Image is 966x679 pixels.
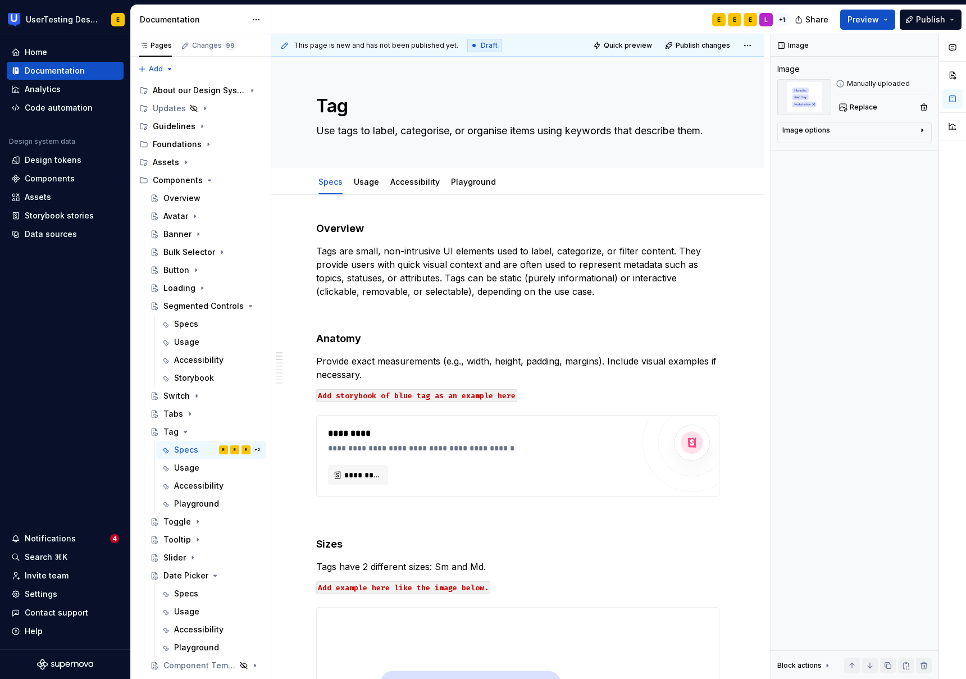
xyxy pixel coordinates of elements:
[174,372,214,384] div: Storybook
[777,63,800,75] div: Image
[604,41,652,50] span: Quick preview
[139,41,172,50] div: Pages
[850,103,877,112] span: Replace
[156,459,266,477] a: Usage
[7,548,124,566] button: Search ⌘K
[782,126,830,135] div: Image options
[782,126,927,139] button: Image options
[294,41,458,50] span: This page is new and has not been published yet.
[163,229,192,240] div: Banner
[316,354,719,381] p: Provide exact measurements (e.g., width, height, padding, margins). Include visual examples if ne...
[174,336,199,348] div: Usage
[163,534,191,545] div: Tooltip
[163,426,179,438] div: Tag
[314,170,347,193] div: Specs
[25,102,93,113] div: Code automation
[135,81,266,99] div: About our Design System
[245,444,247,455] div: E
[163,282,195,294] div: Loading
[900,10,962,30] button: Publish
[145,405,266,423] a: Tabs
[145,225,266,243] a: Banner
[354,177,379,186] a: Usage
[25,192,51,203] div: Assets
[446,170,500,193] div: Playground
[840,10,895,30] button: Preview
[156,495,266,513] a: Playground
[153,103,186,114] div: Updates
[316,560,719,573] p: Tags have 2 different sizes: Sm and Md.
[163,516,191,527] div: Toggle
[25,589,57,600] div: Settings
[349,170,384,193] div: Usage
[777,661,822,670] div: Block actions
[386,170,444,193] div: Accessibility
[174,498,219,509] div: Playground
[316,581,490,594] code: Add example here like the image below.
[9,137,75,146] div: Design system data
[135,153,266,171] div: Assets
[481,41,498,50] span: Draft
[145,207,266,225] a: Avatar
[145,657,266,675] a: Component Template
[156,603,266,621] a: Usage
[590,38,657,53] button: Quick preview
[316,244,719,298] p: Tags are small, non-intrusive UI elements used to label, categorize, or filter content. They prov...
[7,43,124,61] a: Home
[116,15,120,24] div: E
[222,444,225,455] div: E
[140,14,246,25] div: Documentation
[135,61,177,77] button: Add
[163,247,215,258] div: Bulk Selector
[25,229,77,240] div: Data sources
[174,318,198,330] div: Specs
[145,261,266,279] a: Button
[156,315,266,333] a: Specs
[777,79,831,115] img: 35ac102e-8b2f-49f4-876e-b3ce1d0f47ea.png
[7,604,124,622] button: Contact support
[676,41,730,50] span: Publish changes
[2,7,128,31] button: UserTesting Design SystemE
[775,13,789,26] div: + 1
[145,297,266,315] a: Segmented Controls
[163,300,244,312] div: Segmented Controls
[234,444,236,455] div: E
[145,243,266,261] a: Bulk Selector
[174,462,199,473] div: Usage
[163,408,183,420] div: Tabs
[145,189,266,207] a: Overview
[314,122,717,140] textarea: Use tags to label, categorise, or organise items using keywords that describe them.
[163,660,236,671] div: Component Template
[163,193,201,204] div: Overview
[174,354,224,366] div: Accessibility
[662,38,735,53] button: Publish changes
[25,533,76,544] div: Notifications
[192,41,236,50] div: Changes
[224,41,236,50] span: 99
[110,534,119,543] span: 4
[149,65,163,74] span: Add
[174,444,198,455] div: Specs
[153,121,195,132] div: Guidelines
[163,211,188,222] div: Avatar
[156,477,266,495] a: Accessibility
[135,171,266,189] div: Components
[7,585,124,603] a: Settings
[37,659,93,670] svg: Supernova Logo
[163,552,186,563] div: Slider
[153,85,245,96] div: About our Design System
[135,135,266,153] div: Foundations
[717,15,721,24] div: E
[26,14,98,25] div: UserTesting Design System
[25,552,67,563] div: Search ⌘K
[916,14,945,25] span: Publish
[25,607,88,618] div: Contact support
[135,117,266,135] div: Guidelines
[174,624,224,635] div: Accessibility
[145,387,266,405] a: Switch
[156,333,266,351] a: Usage
[25,47,47,58] div: Home
[316,537,719,551] h4: Sizes
[764,15,768,24] div: L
